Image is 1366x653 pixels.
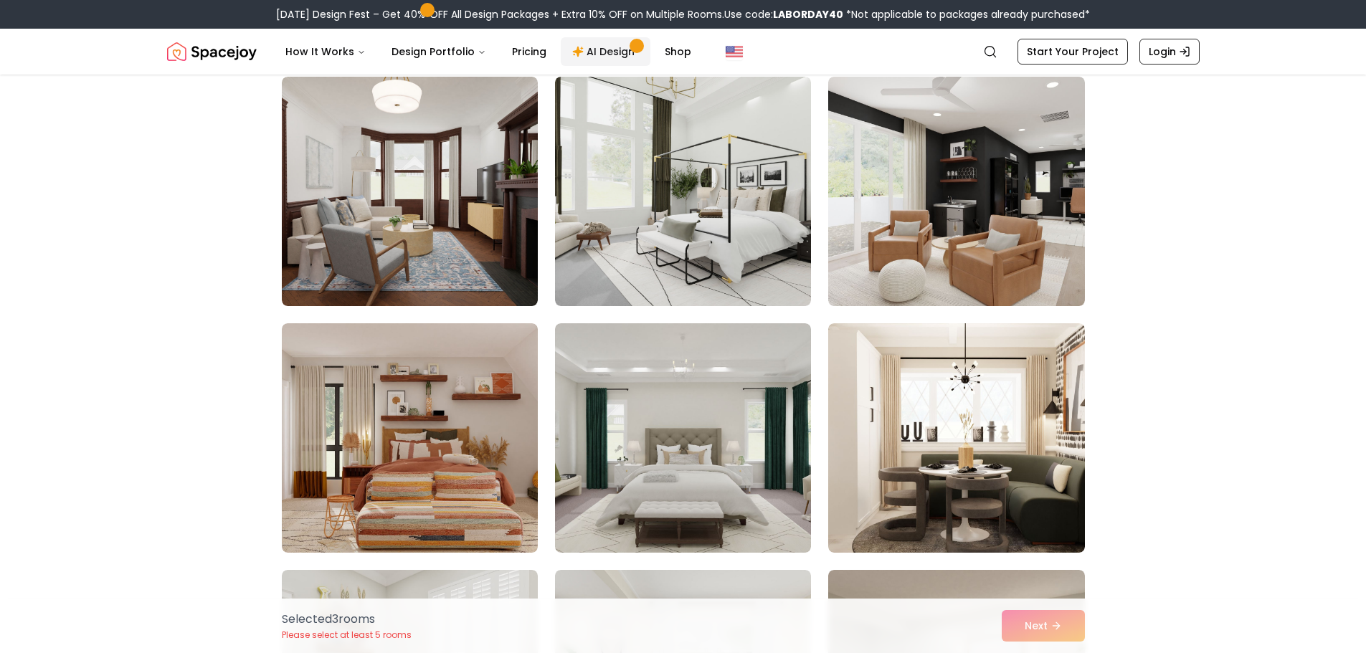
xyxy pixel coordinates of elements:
img: United States [726,43,743,60]
img: Room room-70 [282,77,538,306]
img: Room room-72 [828,77,1084,306]
a: Login [1139,39,1200,65]
img: Room room-73 [282,323,538,553]
a: Start Your Project [1018,39,1128,65]
p: Selected 3 room s [282,611,412,628]
span: Use code: [724,7,843,22]
span: *Not applicable to packages already purchased* [843,7,1090,22]
nav: Main [274,37,703,66]
img: Room room-74 [555,323,811,553]
a: Shop [653,37,703,66]
a: Pricing [501,37,558,66]
p: Please select at least 5 rooms [282,629,412,641]
b: LABORDAY40 [773,7,843,22]
button: Design Portfolio [380,37,498,66]
button: How It Works [274,37,377,66]
a: AI Design [561,37,650,66]
a: Spacejoy [167,37,257,66]
img: Spacejoy Logo [167,37,257,66]
img: Room room-71 [555,77,811,306]
div: [DATE] Design Fest – Get 40% OFF All Design Packages + Extra 10% OFF on Multiple Rooms. [276,7,1090,22]
nav: Global [167,29,1200,75]
img: Room room-75 [828,323,1084,553]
